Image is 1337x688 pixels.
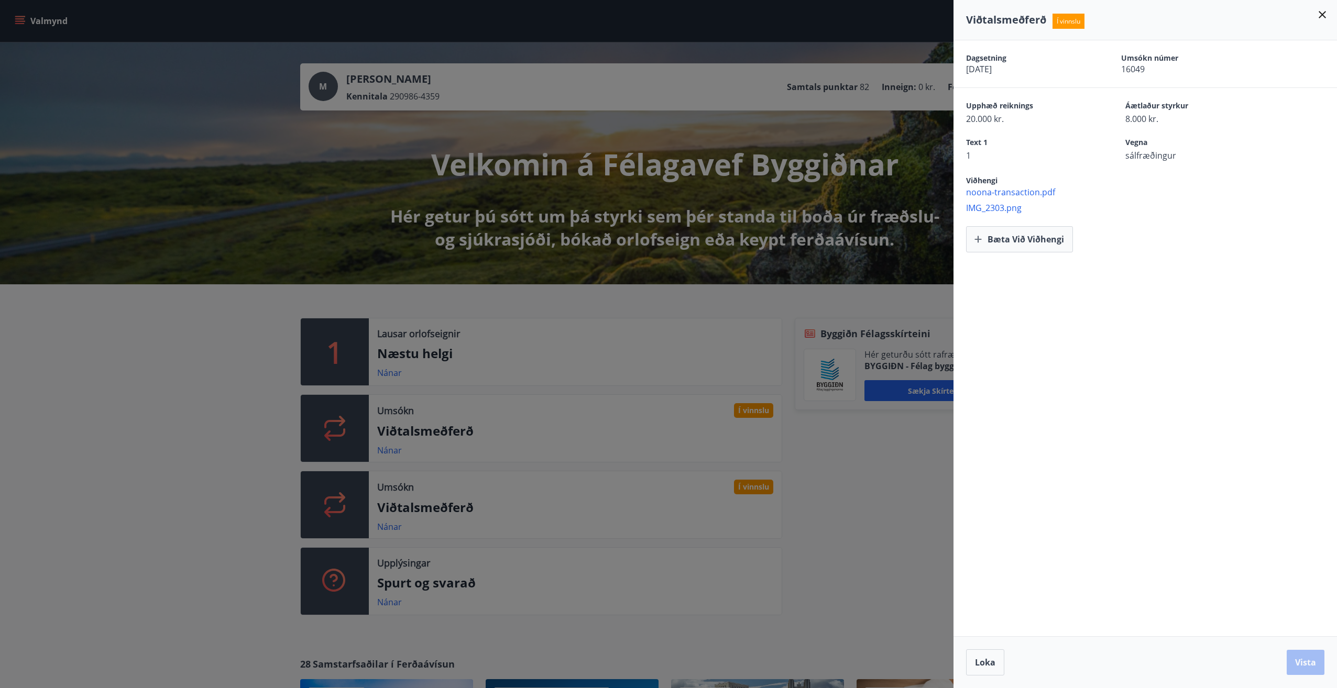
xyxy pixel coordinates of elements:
span: 1 [966,150,1089,161]
button: Loka [966,649,1004,675]
span: 8.000 kr. [1125,113,1248,125]
span: Viðtalsmeðferð [966,13,1046,27]
span: Text 1 [966,137,1089,150]
button: Bæta við viðhengi [966,226,1073,252]
span: [DATE] [966,63,1084,75]
span: IMG_2303.png [966,202,1337,214]
span: Í vinnslu [1053,14,1084,29]
span: Umsókn númer [1121,53,1240,63]
span: 16049 [1121,63,1240,75]
span: Áætlaður styrkur [1125,101,1248,113]
span: Dagsetning [966,53,1084,63]
span: Viðhengi [966,175,998,185]
span: noona-transaction.pdf [966,186,1337,198]
span: sálfræðingur [1125,150,1248,161]
span: Loka [975,657,995,668]
span: 20.000 kr. [966,113,1089,125]
span: Upphæð reiknings [966,101,1089,113]
span: Vegna [1125,137,1248,150]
